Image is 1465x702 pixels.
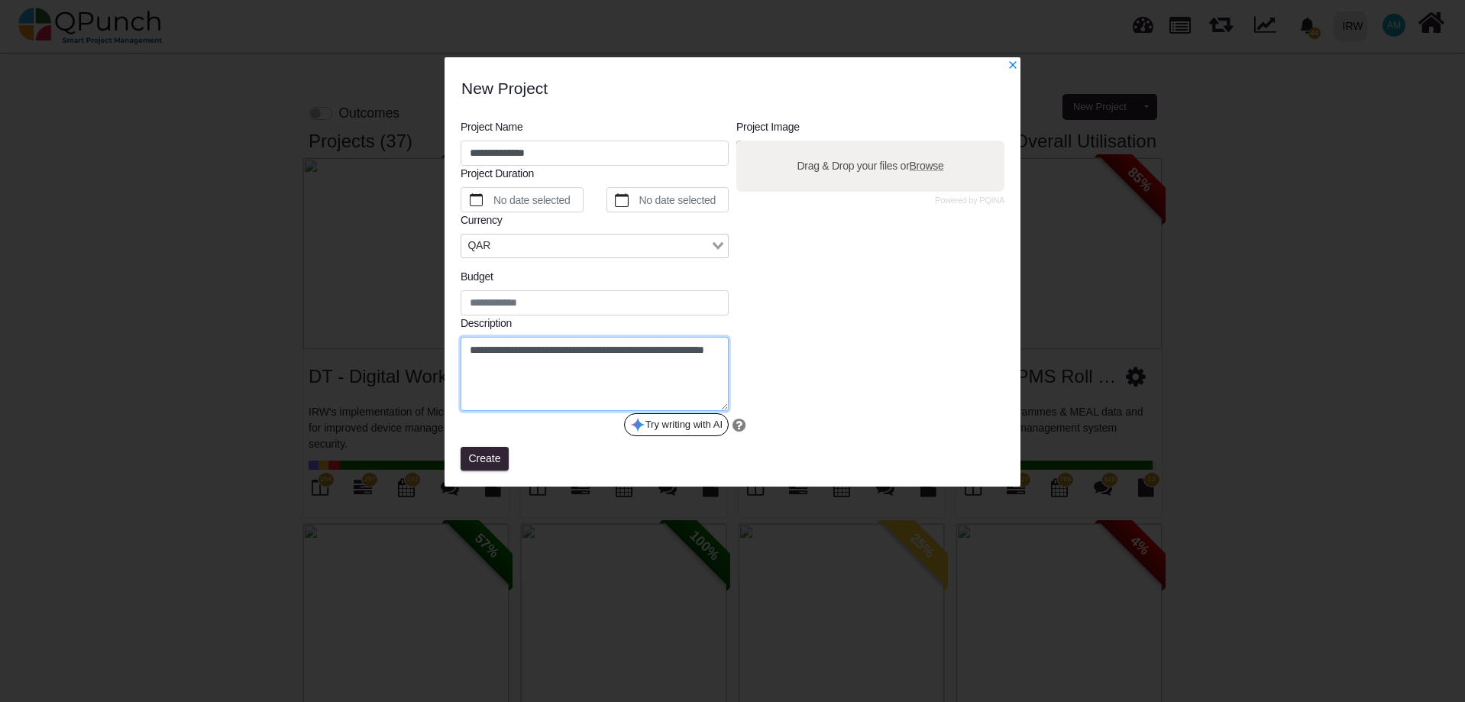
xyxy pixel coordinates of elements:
[607,188,637,212] button: calendar
[461,119,522,135] label: Project Name
[630,417,645,432] img: google-gemini-icon.8b74464.png
[461,269,493,285] label: Budget
[736,119,800,135] label: Project Image
[461,234,729,258] div: Search for option
[624,413,729,436] button: Try writing with AI
[935,197,1004,204] a: Powered by PQINA
[732,421,745,433] a: Help
[1007,59,1018,71] a: x
[636,188,728,212] label: No date selected
[461,79,913,98] h4: New Project
[491,188,583,212] label: No date selected
[461,166,534,182] label: Project Duration
[1007,60,1018,70] svg: x
[461,188,491,212] button: calendar
[910,160,944,172] span: Browse
[791,153,949,180] label: Drag & Drop your files or
[464,238,494,254] span: QAR
[469,452,501,464] span: Create
[496,238,710,254] input: Search for option
[470,193,483,207] svg: calendar
[461,447,509,471] button: Create
[461,212,503,228] label: Currency
[615,193,629,207] svg: calendar
[461,315,512,332] label: Description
